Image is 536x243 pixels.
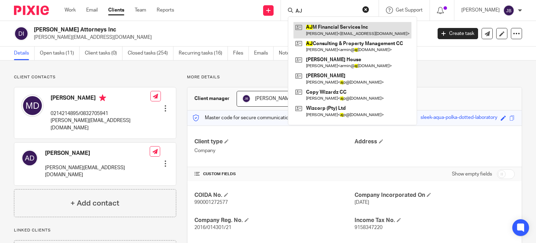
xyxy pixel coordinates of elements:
span: [PERSON_NAME] [255,96,293,101]
p: [PERSON_NAME] [461,7,500,14]
span: 9158347220 [355,225,382,230]
p: [PERSON_NAME][EMAIL_ADDRESS][DOMAIN_NAME] [45,164,150,179]
h4: [PERSON_NAME] [45,150,150,157]
img: svg%3E [503,5,514,16]
h4: Company Reg. No. [194,217,355,224]
img: svg%3E [242,94,251,103]
img: svg%3E [14,26,29,41]
p: Company [194,147,355,154]
a: Team [135,7,146,14]
a: Client tasks (0) [85,47,122,60]
h4: Income Tax No. [355,217,515,224]
h3: Client manager [194,95,230,102]
p: Master code for secure communications and files [193,114,313,121]
img: svg%3E [21,94,44,117]
a: Reports [157,7,174,14]
p: Client contacts [14,74,176,80]
a: Notes (2) [279,47,304,60]
a: Open tasks (11) [40,47,80,60]
button: Clear [362,6,369,13]
p: [PERSON_NAME][EMAIL_ADDRESS][DOMAIN_NAME] [51,117,150,131]
i: Primary [99,94,106,101]
a: Work [65,7,76,14]
p: Linked clients [14,228,176,233]
h4: COIDA No. [194,192,355,199]
img: Pixie [14,6,49,15]
h4: + Add contact [70,198,119,209]
h4: Address [355,138,515,145]
div: sleek-aqua-polka-dotted-laboratory [420,114,497,122]
h4: Company Incorporated On [355,192,515,199]
a: Clients [108,7,124,14]
span: 990001272577 [194,200,228,205]
h2: [PERSON_NAME] Attorneys Inc [34,26,349,34]
a: Recurring tasks (16) [179,47,228,60]
p: 0214214895/0832705941 [51,110,150,117]
span: Get Support [396,8,423,13]
a: Closed tasks (254) [128,47,173,60]
img: svg%3E [21,150,38,166]
a: Emails [254,47,274,60]
label: Show empty fields [452,171,492,178]
p: [PERSON_NAME][EMAIL_ADDRESS][DOMAIN_NAME] [34,34,427,41]
span: [DATE] [355,200,369,205]
p: More details [187,74,522,80]
a: Create task [438,28,478,39]
h4: [PERSON_NAME] [51,94,150,103]
a: Email [86,7,98,14]
h4: CUSTOM FIELDS [194,171,355,177]
input: Search [295,8,358,15]
a: Details [14,47,35,60]
span: 2016/014301/21 [194,225,231,230]
h4: Client type [194,138,355,145]
a: Files [233,47,249,60]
